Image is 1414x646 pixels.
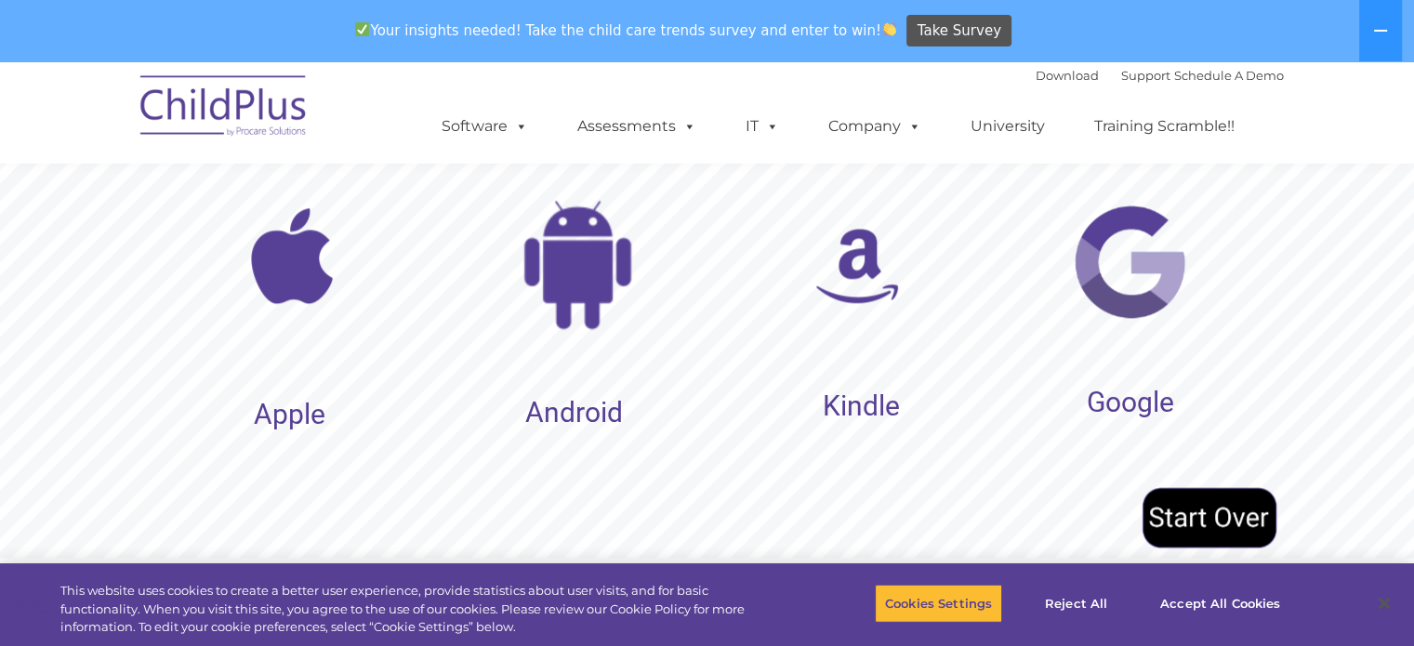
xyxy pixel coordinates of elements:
[60,582,778,637] div: This website uses cookies to create a better user experience, provide statistics about user visit...
[1121,68,1170,83] a: Support
[348,12,905,48] span: Your insights needed! Take the child care trends survey and enter to win!
[562,184,641,198] span: Phone number
[906,15,1011,47] a: Take Survey
[1036,68,1284,83] font: |
[810,108,940,145] a: Company
[1174,68,1284,83] a: Schedule A Demo
[1364,583,1405,624] button: Close
[1018,584,1134,623] button: Reject All
[559,108,715,145] a: Assessments
[918,15,1001,47] span: Take Survey
[1087,390,1174,414] rs-layer: Google
[1076,108,1253,145] a: Training Scramble!!
[562,108,619,122] span: Last name
[823,394,900,419] rs-layer: Kindle
[423,108,547,145] a: Software
[875,584,1002,623] button: Cookies Settings
[1036,68,1099,83] a: Download
[727,108,798,145] a: IT
[882,22,896,36] img: 👏
[525,401,623,424] rs-layer: Android
[952,108,1064,145] a: University
[355,22,369,36] img: ✅
[131,62,317,155] img: ChildPlus by Procare Solutions
[1150,584,1290,623] button: Accept All Cookies
[254,396,325,432] rs-layer: Apple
